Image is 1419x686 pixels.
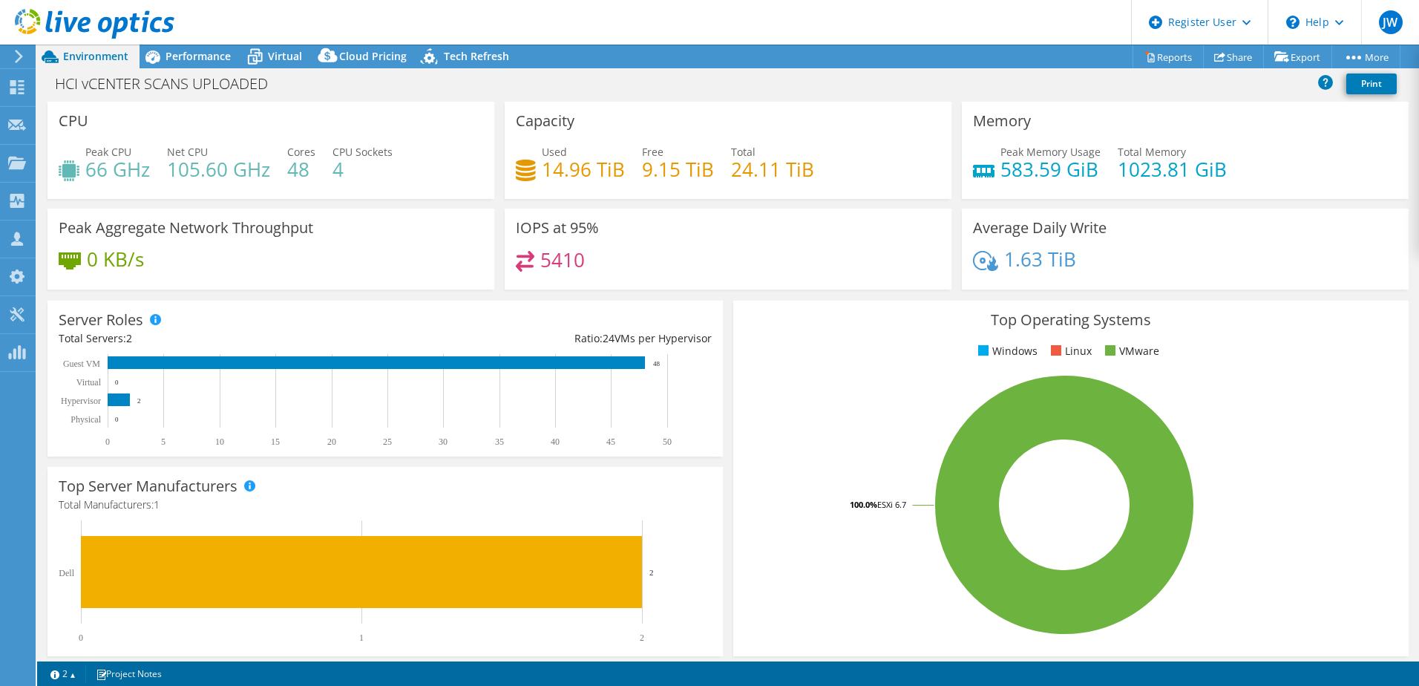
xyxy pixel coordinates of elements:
[744,312,1397,328] h3: Top Operating Systems
[71,414,101,425] text: Physical
[85,664,172,683] a: Project Notes
[642,145,663,159] span: Free
[48,76,291,92] h1: HCI vCENTER SCANS UPLOADED
[40,664,86,683] a: 2
[76,377,102,388] text: Virtual
[551,437,560,447] text: 40
[63,49,128,63] span: Environment
[332,161,393,177] h4: 4
[105,437,110,447] text: 0
[1118,145,1186,159] span: Total Memory
[973,220,1107,236] h3: Average Daily Write
[1379,10,1403,34] span: JW
[542,145,567,159] span: Used
[287,161,315,177] h4: 48
[1000,145,1101,159] span: Peak Memory Usage
[85,145,131,159] span: Peak CPU
[540,252,585,268] h4: 5410
[271,437,280,447] text: 15
[383,437,392,447] text: 25
[439,437,448,447] text: 30
[1047,343,1092,359] li: Linux
[137,397,141,405] text: 2
[59,220,313,236] h3: Peak Aggregate Network Throughput
[640,633,644,643] text: 2
[87,251,144,267] h4: 0 KB/s
[877,499,906,510] tspan: ESXi 6.7
[332,145,393,159] span: CPU Sockets
[85,161,150,177] h4: 66 GHz
[59,497,712,513] h4: Total Manufacturers:
[59,312,143,328] h3: Server Roles
[1101,343,1159,359] li: VMware
[731,145,756,159] span: Total
[1263,45,1332,68] a: Export
[154,497,160,512] span: 1
[1118,161,1227,177] h4: 1023.81 GiB
[973,113,1031,129] h3: Memory
[731,161,814,177] h4: 24.11 TiB
[167,161,270,177] h4: 105.60 GHz
[1286,16,1300,29] svg: \n
[649,568,654,577] text: 2
[59,478,237,494] h3: Top Server Manufacturers
[1000,161,1101,177] h4: 583.59 GiB
[167,145,208,159] span: Net CPU
[1004,251,1076,267] h4: 1.63 TiB
[1133,45,1204,68] a: Reports
[603,331,615,345] span: 24
[974,343,1038,359] li: Windows
[663,437,672,447] text: 50
[161,437,166,447] text: 5
[287,145,315,159] span: Cores
[516,220,599,236] h3: IOPS at 95%
[444,49,509,63] span: Tech Refresh
[59,568,74,578] text: Dell
[359,633,364,643] text: 1
[1331,45,1400,68] a: More
[516,113,574,129] h3: Capacity
[653,360,661,367] text: 48
[850,499,877,510] tspan: 100.0%
[59,330,385,347] div: Total Servers:
[327,437,336,447] text: 20
[385,330,712,347] div: Ratio: VMs per Hypervisor
[1203,45,1264,68] a: Share
[63,359,100,369] text: Guest VM
[1346,73,1397,94] a: Print
[61,396,101,406] text: Hypervisor
[642,161,714,177] h4: 9.15 TiB
[542,161,625,177] h4: 14.96 TiB
[215,437,224,447] text: 10
[126,331,132,345] span: 2
[495,437,504,447] text: 35
[115,379,119,386] text: 0
[79,633,83,643] text: 0
[339,49,407,63] span: Cloud Pricing
[59,113,88,129] h3: CPU
[606,437,615,447] text: 45
[166,49,231,63] span: Performance
[115,416,119,423] text: 0
[268,49,302,63] span: Virtual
